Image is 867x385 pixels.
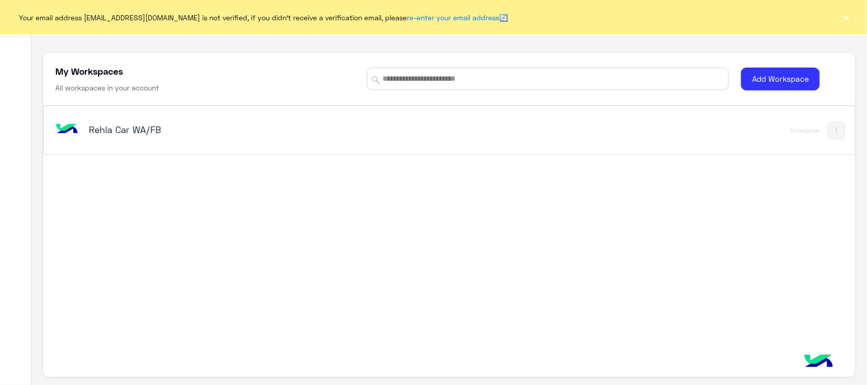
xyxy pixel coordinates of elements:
button: Add Workspace [741,68,820,90]
h5: Rehla Car WA/FB [89,123,374,136]
button: × [842,12,852,22]
a: re-enter your email address [407,13,500,22]
div: Enterprise [791,126,820,135]
h6: All workspaces in your account [55,83,159,93]
img: bot image [53,116,81,143]
h5: My Workspaces [55,65,123,77]
img: hulul-logo.png [801,344,837,380]
span: Your email address [EMAIL_ADDRESS][DOMAIN_NAME] is not verified, if you didn't receive a verifica... [19,12,508,23]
